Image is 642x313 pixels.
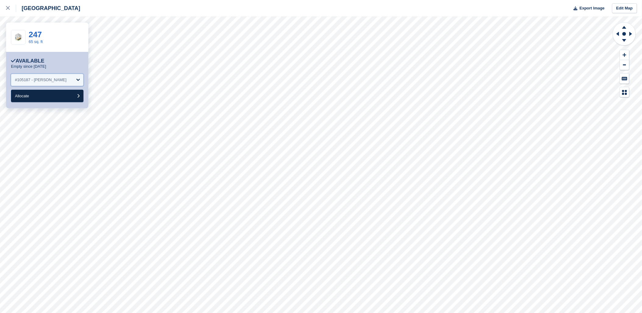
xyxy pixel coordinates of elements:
span: Export Image [580,5,605,11]
div: #105187 - [PERSON_NAME] [15,77,66,83]
button: Map Legend [620,87,629,97]
button: Zoom In [620,50,629,60]
button: Export Image [570,3,605,13]
button: Keyboard Shortcuts [620,74,629,84]
span: Allocate [15,94,29,98]
a: 247 [29,30,42,39]
div: Available [11,58,44,64]
a: 65 sq. ft [29,39,43,44]
a: Edit Map [612,3,637,13]
p: Empty since [DATE] [11,64,46,69]
button: Zoom Out [620,60,629,70]
div: [GEOGRAPHIC_DATA] [16,5,80,12]
img: SCA-57sqft.jpg [11,32,25,42]
button: Allocate [11,90,83,102]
